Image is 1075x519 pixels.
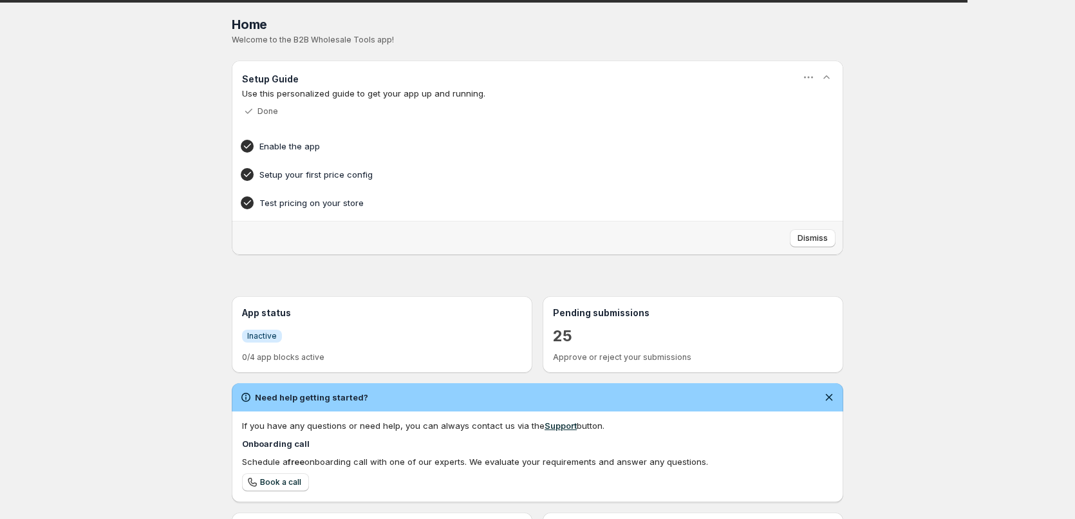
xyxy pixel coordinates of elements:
div: If you have any questions or need help, you can always contact us via the button. [242,419,833,432]
h4: Enable the app [259,140,776,153]
button: Dismiss notification [820,388,838,406]
div: Schedule a onboarding call with one of our experts. We evaluate your requirements and answer any ... [242,455,833,468]
h3: Setup Guide [242,73,299,86]
span: Dismiss [798,233,828,243]
a: Support [545,420,577,431]
p: Done [257,106,278,117]
span: Inactive [247,331,277,341]
h4: Test pricing on your store [259,196,776,209]
h3: App status [242,307,522,319]
b: free [288,457,304,467]
a: InfoInactive [242,329,282,343]
a: Book a call [242,473,309,491]
span: Book a call [260,477,301,487]
p: Welcome to the B2B Wholesale Tools app! [232,35,843,45]
a: 25 [553,326,572,346]
p: 0/4 app blocks active [242,352,522,363]
h2: Need help getting started? [255,391,368,404]
p: Use this personalized guide to get your app up and running. [242,87,833,100]
h3: Pending submissions [553,307,833,319]
button: Dismiss [790,229,836,247]
span: Home [232,17,267,32]
p: Approve or reject your submissions [553,352,833,363]
h4: Setup your first price config [259,168,776,181]
h4: Onboarding call [242,437,833,450]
